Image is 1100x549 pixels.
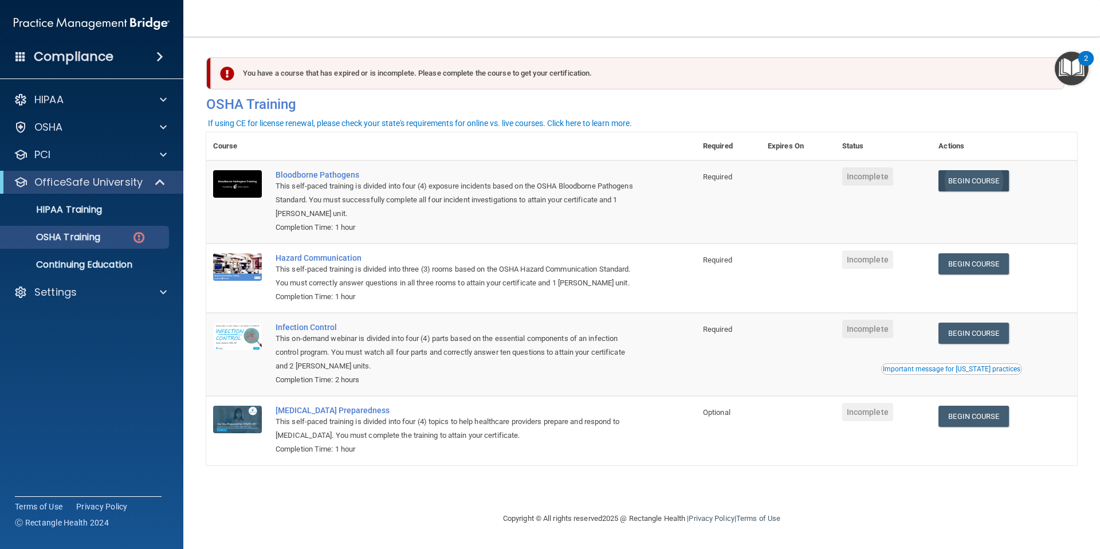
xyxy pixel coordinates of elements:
[696,132,761,160] th: Required
[276,170,639,179] a: Bloodborne Pathogens
[938,323,1008,344] a: Begin Course
[276,373,639,387] div: Completion Time: 2 hours
[1084,58,1088,73] div: 2
[208,119,632,127] div: If using CE for license renewal, please check your state's requirements for online vs. live cours...
[736,514,780,523] a: Terms of Use
[7,259,164,270] p: Continuing Education
[276,262,639,290] div: This self-paced training is divided into three (3) rooms based on the OSHA Hazard Communication S...
[276,406,639,415] a: [MEDICAL_DATA] Preparedness
[34,120,63,134] p: OSHA
[34,49,113,65] h4: Compliance
[34,175,143,189] p: OfficeSafe University
[7,204,102,215] p: HIPAA Training
[34,285,77,299] p: Settings
[938,406,1008,427] a: Begin Course
[206,117,634,129] button: If using CE for license renewal, please check your state's requirements for online vs. live cours...
[132,230,146,245] img: danger-circle.6113f641.png
[842,250,893,269] span: Incomplete
[15,501,62,512] a: Terms of Use
[14,148,167,162] a: PCI
[15,517,109,528] span: Ⓒ Rectangle Health 2024
[938,170,1008,191] a: Begin Course
[703,325,732,334] span: Required
[842,320,893,338] span: Incomplete
[34,148,50,162] p: PCI
[842,167,893,186] span: Incomplete
[433,500,851,537] div: Copyright © All rights reserved 2025 @ Rectangle Health | |
[14,120,167,134] a: OSHA
[276,415,639,442] div: This self-paced training is divided into four (4) topics to help healthcare providers prepare and...
[703,256,732,264] span: Required
[276,221,639,234] div: Completion Time: 1 hour
[835,132,932,160] th: Status
[14,175,166,189] a: OfficeSafe University
[276,253,639,262] a: Hazard Communication
[76,501,128,512] a: Privacy Policy
[881,363,1022,375] button: Read this if you are a dental practitioner in the state of CA
[276,290,639,304] div: Completion Time: 1 hour
[220,66,234,81] img: exclamation-circle-solid-danger.72ef9ffc.png
[761,132,835,160] th: Expires On
[34,93,64,107] p: HIPAA
[276,442,639,456] div: Completion Time: 1 hour
[276,179,639,221] div: This self-paced training is divided into four (4) exposure incidents based on the OSHA Bloodborne...
[276,323,639,332] a: Infection Control
[883,366,1020,372] div: Important message for [US_STATE] practices
[14,285,167,299] a: Settings
[14,93,167,107] a: HIPAA
[842,403,893,421] span: Incomplete
[276,332,639,373] div: This on-demand webinar is divided into four (4) parts based on the essential components of an inf...
[938,253,1008,274] a: Begin Course
[703,408,730,417] span: Optional
[703,172,732,181] span: Required
[689,514,734,523] a: Privacy Policy
[206,132,269,160] th: Course
[206,96,1077,112] h4: OSHA Training
[211,57,1064,89] div: You have a course that has expired or is incomplete. Please complete the course to get your certi...
[7,232,100,243] p: OSHA Training
[14,12,170,35] img: PMB logo
[932,132,1077,160] th: Actions
[1055,52,1089,85] button: Open Resource Center, 2 new notifications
